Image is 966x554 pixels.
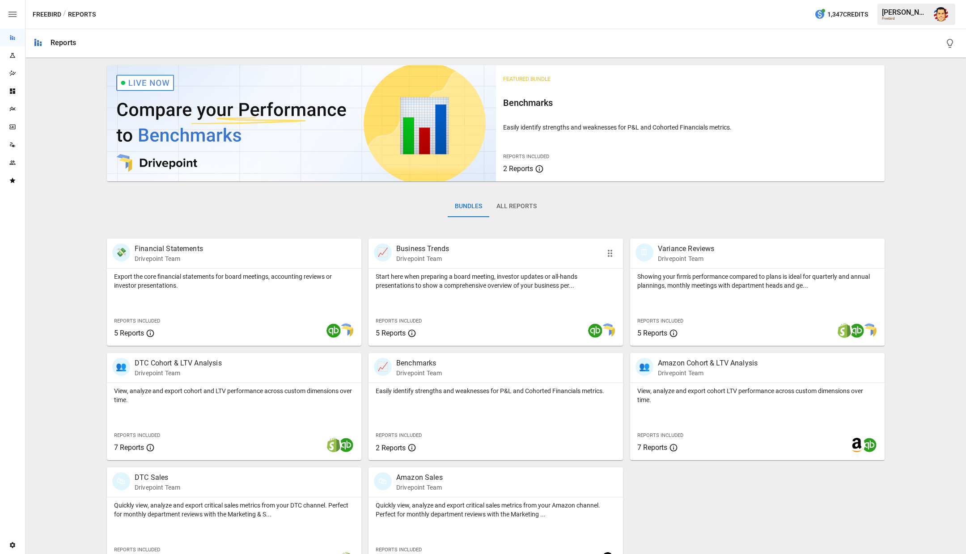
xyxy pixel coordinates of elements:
[112,472,130,490] div: 🛍
[376,547,422,553] span: Reports Included
[448,196,489,217] button: Bundles
[376,444,406,452] span: 2 Reports
[489,196,544,217] button: All Reports
[376,329,406,337] span: 5 Reports
[827,9,868,20] span: 1,347 Credits
[396,254,449,263] p: Drivepoint Team
[135,483,180,492] p: Drivepoint Team
[396,483,443,492] p: Drivepoint Team
[376,432,422,438] span: Reports Included
[63,9,66,20] div: /
[396,243,449,254] p: Business Trends
[376,386,616,395] p: Easily identify strengths and weaknesses for P&L and Cohorted Financials metrics.
[934,7,948,21] img: Austin Gardner-Smith
[658,254,714,263] p: Drivepoint Team
[107,65,496,181] img: video thumbnail
[862,323,877,338] img: smart model
[114,386,354,404] p: View, analyze and export cohort and LTV performance across custom dimensions over time.
[637,386,877,404] p: View, analyze and export cohort LTV performance across custom dimensions over time.
[326,438,341,452] img: shopify
[637,432,683,438] span: Reports Included
[637,272,877,290] p: Showing your firm's performance compared to plans is ideal for quarterly and annual plannings, mo...
[135,369,222,378] p: Drivepoint Team
[601,323,615,338] img: smart model
[374,243,392,261] div: 📈
[396,358,442,369] p: Benchmarks
[376,318,422,324] span: Reports Included
[503,123,878,132] p: Easily identify strengths and weaknesses for P&L and Cohorted Financials metrics.
[114,547,160,553] span: Reports Included
[396,369,442,378] p: Drivepoint Team
[503,76,551,82] span: Featured Bundle
[588,323,602,338] img: quickbooks
[114,272,354,290] p: Export the core financial statements for board meetings, accounting reviews or investor presentat...
[114,318,160,324] span: Reports Included
[135,358,222,369] p: DTC Cohort & LTV Analysis
[376,272,616,290] p: Start here when preparing a board meeting, investor updates or all-hands presentations to show a ...
[837,323,852,338] img: shopify
[112,358,130,376] div: 👥
[339,323,353,338] img: smart model
[33,9,61,20] button: Freebird
[658,369,758,378] p: Drivepoint Team
[114,443,144,452] span: 7 Reports
[135,472,180,483] p: DTC Sales
[850,323,864,338] img: quickbooks
[376,501,616,519] p: Quickly view, analyze and export critical sales metrics from your Amazon channel. Perfect for mon...
[114,501,354,519] p: Quickly view, analyze and export critical sales metrics from your DTC channel. Perfect for monthl...
[882,17,928,21] div: Freebird
[114,432,160,438] span: Reports Included
[882,8,928,17] div: [PERSON_NAME]
[637,329,667,337] span: 5 Reports
[114,329,144,337] span: 5 Reports
[503,154,549,159] span: Reports Included
[51,38,76,47] div: Reports
[636,358,653,376] div: 👥
[636,243,653,261] div: 🗓
[637,443,667,452] span: 7 Reports
[658,358,758,369] p: Amazon Cohort & LTV Analysis
[811,6,872,23] button: 1,347Credits
[862,438,877,452] img: quickbooks
[396,472,443,483] p: Amazon Sales
[637,318,683,324] span: Reports Included
[658,243,714,254] p: Variance Reviews
[374,358,392,376] div: 📈
[135,243,203,254] p: Financial Statements
[374,472,392,490] div: 🛍
[326,323,341,338] img: quickbooks
[503,164,533,173] span: 2 Reports
[339,438,353,452] img: quickbooks
[135,254,203,263] p: Drivepoint Team
[112,243,130,261] div: 💸
[928,2,953,27] button: Austin Gardner-Smith
[850,438,864,452] img: amazon
[503,96,878,110] h6: Benchmarks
